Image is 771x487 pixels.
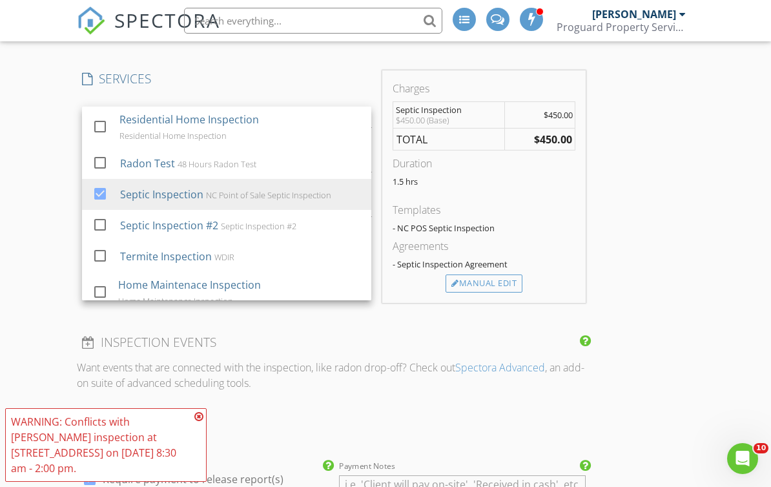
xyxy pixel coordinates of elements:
[119,112,259,127] div: Residential Home Inspection
[544,109,573,121] span: $450.00
[393,223,576,233] div: - NC POS Septic Inspection
[119,277,262,293] div: Home Maintenace Inspection
[393,128,505,150] td: TOTAL
[206,190,331,200] div: NC Point of Sale Septic Inspection
[77,6,105,35] img: The Best Home Inspection Software - Spectora
[120,218,218,233] div: Septic Inspection #2
[119,296,234,306] div: Home Maintenance Inspection
[356,109,372,125] i: arrow_drop_down
[214,252,234,262] div: WDIR
[592,8,676,21] div: [PERSON_NAME]
[393,81,576,96] div: Charges
[393,259,576,269] div: - Septic Inspection Agreement
[754,443,768,453] span: 10
[120,187,203,202] div: Septic Inspection
[120,249,212,264] div: Termite Inspection
[178,159,256,169] div: 48 Hours Radon Test
[221,221,296,231] div: Septic Inspection #2
[534,132,572,147] strong: $450.00
[11,414,190,476] div: WARNING: Conflicts with [PERSON_NAME] inspection at [STREET_ADDRESS] on [DATE] 8:30 am - 2:00 pm.
[455,360,545,375] a: Spectora Advanced
[393,202,576,218] div: Templates
[82,334,586,351] h4: INSPECTION EVENTS
[119,130,227,141] div: Residential Home Inspection
[184,8,442,34] input: Search everything...
[446,275,522,293] div: Manual Edit
[82,70,371,87] h4: SERVICES
[396,115,502,125] div: $450.00 (Base)
[120,156,175,171] div: Radon Test
[82,432,586,449] h4: PAYMENT
[393,176,576,187] p: 1.5 hrs
[557,21,686,34] div: Proguard Property Services, Inc
[727,443,758,474] iframe: Intercom live chat
[393,156,576,171] div: Duration
[77,17,220,45] a: SPECTORA
[393,238,576,254] div: Agreements
[396,105,502,115] div: Septic Inspection
[114,6,220,34] span: SPECTORA
[77,360,591,391] p: Want events that are connected with the inspection, like radon drop-off? Check out , an add-on su...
